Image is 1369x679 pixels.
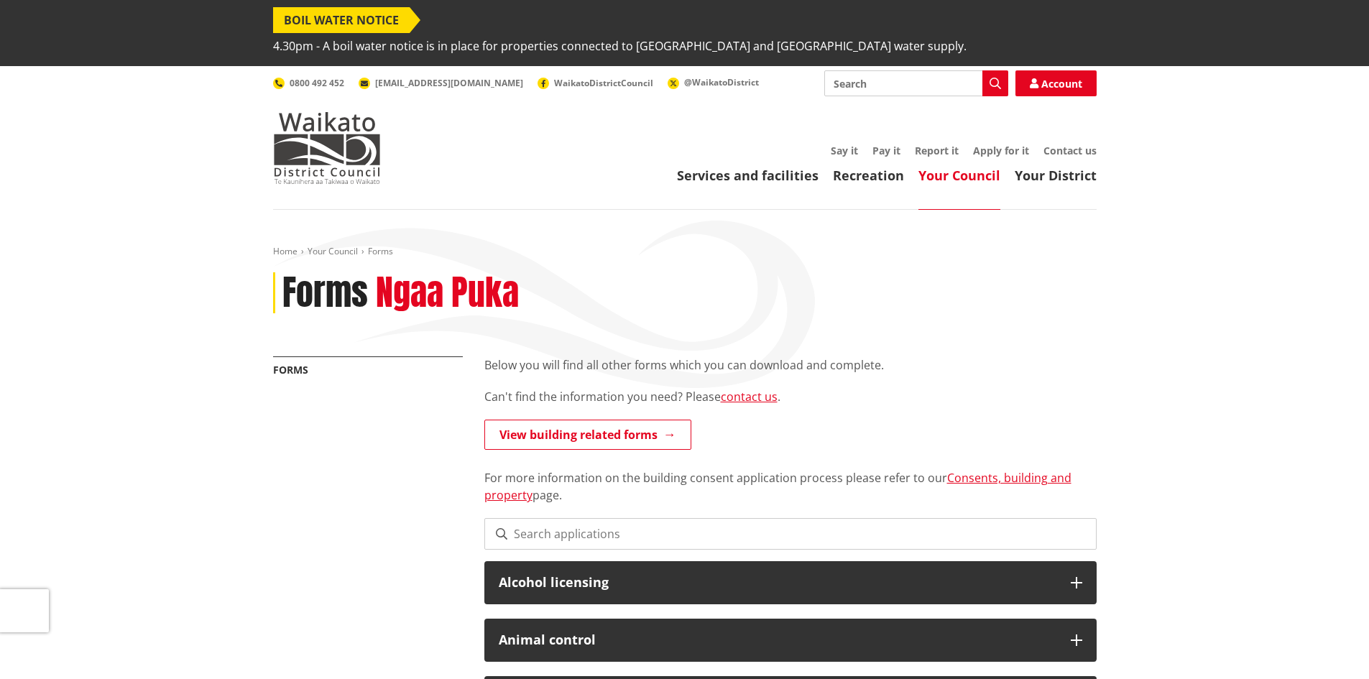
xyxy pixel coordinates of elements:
a: Forms [273,363,308,377]
a: Services and facilities [677,167,819,184]
a: Account [1015,70,1097,96]
span: BOIL WATER NOTICE [273,7,410,33]
p: Below you will find all other forms which you can download and complete. [484,356,1097,374]
a: Report it [915,144,959,157]
a: Your Council [308,245,358,257]
a: WaikatoDistrictCouncil [538,77,653,89]
h3: Alcohol licensing [499,576,1056,590]
input: Search input [824,70,1008,96]
a: Say it [831,144,858,157]
h1: Forms [282,272,368,314]
a: Consents, building and property [484,470,1071,503]
a: View building related forms [484,420,691,450]
a: Contact us [1043,144,1097,157]
a: contact us [721,389,778,405]
h2: Ngaa Puka [376,272,519,314]
span: WaikatoDistrictCouncil [554,77,653,89]
a: @WaikatoDistrict [668,76,759,88]
a: [EMAIL_ADDRESS][DOMAIN_NAME] [359,77,523,89]
a: Home [273,245,298,257]
span: 0800 492 452 [290,77,344,89]
input: Search applications [484,518,1097,550]
span: 4.30pm - A boil water notice is in place for properties connected to [GEOGRAPHIC_DATA] and [GEOGR... [273,33,967,59]
a: Your Council [918,167,1000,184]
span: @WaikatoDistrict [684,76,759,88]
a: Pay it [872,144,900,157]
a: 0800 492 452 [273,77,344,89]
a: Recreation [833,167,904,184]
nav: breadcrumb [273,246,1097,258]
p: Can't find the information you need? Please . [484,388,1097,405]
h3: Animal control [499,633,1056,647]
a: Your District [1015,167,1097,184]
span: [EMAIL_ADDRESS][DOMAIN_NAME] [375,77,523,89]
a: Apply for it [973,144,1029,157]
img: Waikato District Council - Te Kaunihera aa Takiwaa o Waikato [273,112,381,184]
p: For more information on the building consent application process please refer to our page. [484,452,1097,504]
span: Forms [368,245,393,257]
